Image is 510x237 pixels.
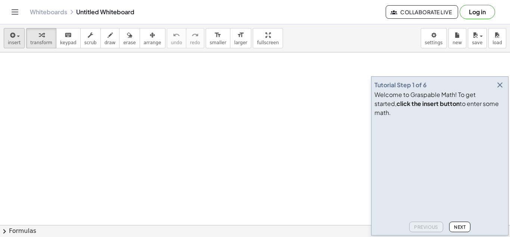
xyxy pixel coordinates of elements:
[374,90,505,117] div: Welcome to Graspable Math! To get started, to enter some math.
[9,6,21,18] button: Toggle navigation
[374,80,427,89] div: Tutorial Step 1 of 6
[392,9,452,15] span: Collaborate Live
[453,40,462,45] span: new
[144,40,161,45] span: arrange
[30,40,52,45] span: transform
[425,40,443,45] span: settings
[8,40,21,45] span: insert
[449,222,470,232] button: Next
[468,28,487,48] button: save
[230,28,251,48] button: format_sizelarger
[4,28,25,48] button: insert
[237,31,244,40] i: format_size
[140,28,165,48] button: arrange
[84,40,97,45] span: scrub
[105,40,116,45] span: draw
[65,31,72,40] i: keyboard
[472,40,482,45] span: save
[167,28,186,48] button: undoundo
[397,100,460,107] b: click the insert button
[214,31,221,40] i: format_size
[454,224,466,230] span: Next
[190,40,200,45] span: redo
[60,40,77,45] span: keypad
[421,28,447,48] button: settings
[173,31,180,40] i: undo
[206,28,230,48] button: format_sizesmaller
[186,28,204,48] button: redoredo
[100,28,120,48] button: draw
[26,28,56,48] button: transform
[123,40,136,45] span: erase
[234,40,247,45] span: larger
[253,28,283,48] button: fullscreen
[386,5,458,19] button: Collaborate Live
[80,28,101,48] button: scrub
[56,28,81,48] button: keyboardkeypad
[171,40,182,45] span: undo
[210,40,226,45] span: smaller
[492,40,502,45] span: load
[30,8,67,16] a: Whiteboards
[448,28,466,48] button: new
[192,31,199,40] i: redo
[119,28,140,48] button: erase
[257,40,279,45] span: fullscreen
[488,28,506,48] button: load
[460,5,495,19] button: Log in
